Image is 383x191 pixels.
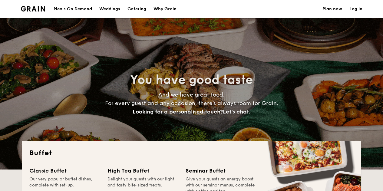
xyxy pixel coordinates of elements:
[223,108,250,115] span: Let's chat.
[21,6,45,12] a: Logotype
[133,108,223,115] span: Looking for a personalised touch?
[105,91,278,115] span: And we have great food. For every guest and any occasion, there’s always room for Grain.
[130,73,253,87] span: You have good taste
[107,166,178,175] div: High Tea Buffet
[29,148,354,158] h2: Buffet
[21,6,45,12] img: Grain
[186,166,256,175] div: Seminar Buffet
[29,166,100,175] div: Classic Buffet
